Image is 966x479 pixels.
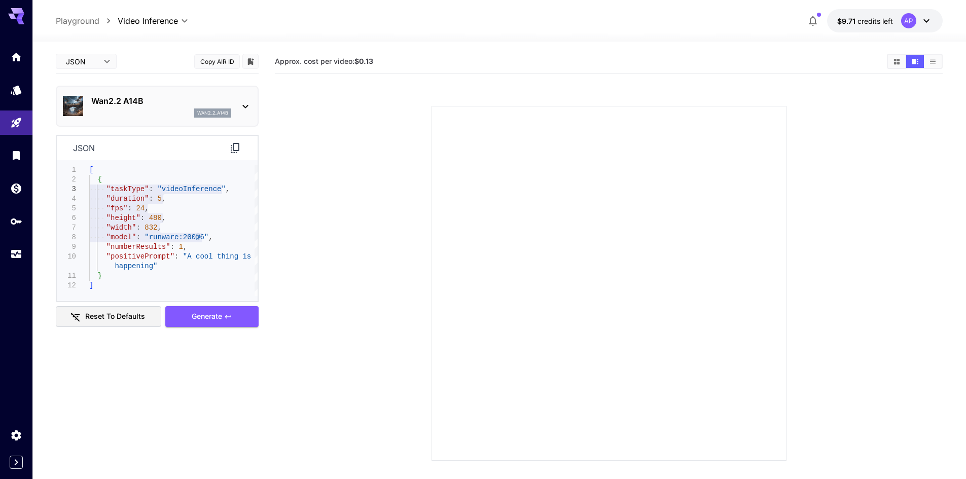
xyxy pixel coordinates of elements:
span: , [162,214,166,222]
span: : [174,252,178,261]
div: Wallet [10,182,22,195]
span: "width" [106,224,136,232]
span: , [157,224,161,232]
div: Show videos in grid viewShow videos in video viewShow videos in list view [887,54,943,69]
div: 6 [57,213,76,223]
button: Show videos in video view [906,55,924,68]
div: Playground [10,117,22,129]
span: , [162,195,166,203]
div: Library [10,149,22,162]
div: 3 [57,185,76,194]
a: Playground [56,15,99,27]
span: 1 [178,243,183,251]
span: credits left [857,17,893,25]
span: "height" [106,214,140,222]
span: "numberResults" [106,243,170,251]
div: 10 [57,252,76,262]
span: ] [89,281,93,289]
button: Expand sidebar [10,456,23,469]
button: Add to library [246,55,255,67]
div: Settings [10,429,22,441]
span: $9.71 [837,17,857,25]
div: Usage [10,244,22,257]
div: 9 [57,242,76,252]
span: Approx. cost per video: [275,57,373,65]
span: , [208,233,212,241]
span: } [98,272,102,280]
span: : [136,233,140,241]
span: , [183,243,187,251]
div: 7 [57,223,76,233]
span: Video Inference [118,15,178,27]
span: 832 [145,224,157,232]
span: : [128,204,132,212]
span: [ [89,166,93,174]
div: 5 [57,204,76,213]
span: , [226,185,230,193]
span: : [136,224,140,232]
button: Reset to defaults [56,306,161,327]
div: Wan2.2 A14Bwan2_2_a14b [63,91,252,122]
span: { [98,175,102,183]
div: 12 [57,281,76,290]
span: "A cool thing is [183,252,251,261]
span: "taskType" [106,185,149,193]
div: Home [10,51,22,63]
div: 11 [57,271,76,281]
span: : [170,243,174,251]
span: : [149,185,153,193]
button: Generate [165,306,259,327]
span: "duration" [106,195,149,203]
div: AP [901,13,916,28]
div: API Keys [10,215,22,228]
span: , [145,204,149,212]
button: Show videos in grid view [888,55,906,68]
div: 8 [57,233,76,242]
div: 1 [57,165,76,175]
span: : [149,195,153,203]
span: 24 [136,204,145,212]
nav: breadcrumb [56,15,118,27]
span: "fps" [106,204,128,212]
span: Generate [192,310,222,323]
span: JSON [66,56,97,67]
button: Copy AIR ID [194,54,240,69]
span: 5 [157,195,161,203]
div: $9.71247 [837,16,893,26]
span: "videoInference" [157,185,225,193]
b: $0.13 [354,57,373,65]
p: Wan2.2 A14B [91,95,231,107]
div: Models [10,84,22,96]
span: happening" [115,262,157,270]
span: "model" [106,233,136,241]
span: "positivePrompt" [106,252,174,261]
div: 4 [57,194,76,204]
button: $9.71247AP [827,9,943,32]
div: 2 [57,175,76,185]
span: 480 [149,214,162,222]
button: Show videos in list view [924,55,942,68]
p: wan2_2_a14b [197,109,228,117]
span: : [140,214,145,222]
span: "runware:200@6" [145,233,208,241]
p: json [73,142,95,154]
